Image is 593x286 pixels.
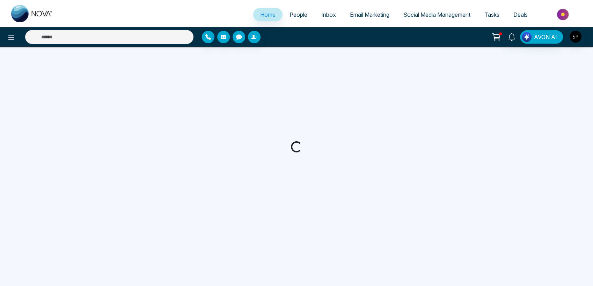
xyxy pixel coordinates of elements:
[506,8,535,21] a: Deals
[253,8,283,21] a: Home
[522,32,532,42] img: Lead Flow
[283,8,314,21] a: People
[484,11,499,18] span: Tasks
[343,8,396,21] a: Email Marketing
[314,8,343,21] a: Inbox
[513,11,528,18] span: Deals
[11,5,53,22] img: Nova CRM Logo
[538,7,589,22] img: Market-place.gif
[350,11,389,18] span: Email Marketing
[477,8,506,21] a: Tasks
[290,11,307,18] span: People
[520,30,563,44] button: AVON AI
[321,11,336,18] span: Inbox
[534,33,557,41] span: AVON AI
[260,11,276,18] span: Home
[570,31,581,43] img: User Avatar
[396,8,477,21] a: Social Media Management
[403,11,470,18] span: Social Media Management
